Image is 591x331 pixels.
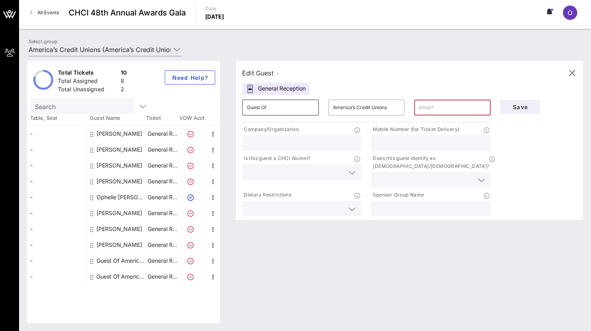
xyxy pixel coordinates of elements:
input: Email* [419,101,486,114]
p: Company/Organization [242,125,299,134]
span: Ticket [146,114,178,122]
div: 8 [121,77,127,87]
label: Select group [29,38,57,44]
span: - [277,71,279,77]
div: - [27,253,87,269]
div: Guest Of America’s Credit Unions [96,269,146,285]
div: - [27,237,87,253]
div: Adrian Velazquez [96,126,142,142]
p: General R… [146,173,178,189]
div: Stephanie Cuevas [96,237,142,253]
p: General R… [146,237,178,253]
p: General R… [146,189,178,205]
p: General R… [146,269,178,285]
p: General R… [146,142,178,158]
span: Need Help? [171,74,208,81]
div: O [563,6,577,20]
div: 2 [121,85,127,95]
div: - [27,173,87,189]
div: Total Assigned [58,77,117,87]
div: - [27,126,87,142]
div: - [27,205,87,221]
p: Sponsor Group Name [371,191,424,199]
p: Is this guest a CHCI Alumni? [242,154,310,163]
p: Dietary Restrictions [242,191,291,199]
button: Save [500,100,540,114]
div: Grace Sanchez [96,158,142,173]
div: Gordon Holzberg [96,142,142,158]
p: Date [205,5,224,13]
p: Does this guest identify as [DEMOGRAPHIC_DATA]/[DEMOGRAPHIC_DATA]? [371,154,489,170]
div: - [27,142,87,158]
div: - [27,221,87,237]
div: Total Tickets [58,69,117,79]
span: CHCI 48th Annual Awards Gala [69,7,186,19]
div: - [27,269,87,285]
p: General R… [146,253,178,269]
div: General Reception [242,83,310,95]
span: Save [506,104,533,110]
span: Guest Name [87,114,146,122]
div: - [27,158,87,173]
p: General R… [146,126,178,142]
p: General R… [146,205,178,221]
span: All Events [37,10,59,15]
p: [DATE] [205,13,224,21]
span: VOW Acct [178,114,206,122]
span: Table, Seat [27,114,87,122]
div: Ophelie Maurice [96,189,146,205]
input: Last Name* [333,101,400,114]
input: First Name* [247,101,314,114]
p: General R… [146,221,178,237]
a: All Events [25,6,64,19]
div: Total Unassigned [58,85,117,95]
div: Juan Fernandez [96,173,142,189]
div: - [27,189,87,205]
div: Robert Suarez [96,205,142,221]
div: Guest Of America’s Credit Unions [96,253,146,269]
p: General R… [146,158,178,173]
p: Mobile Number (for Ticket Delivery) [371,125,459,134]
span: O [568,9,572,17]
button: Need Help? [165,70,215,85]
div: 10 [121,69,127,79]
div: Sandrine Maurice [96,221,142,237]
div: Edit Guest [242,67,279,79]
